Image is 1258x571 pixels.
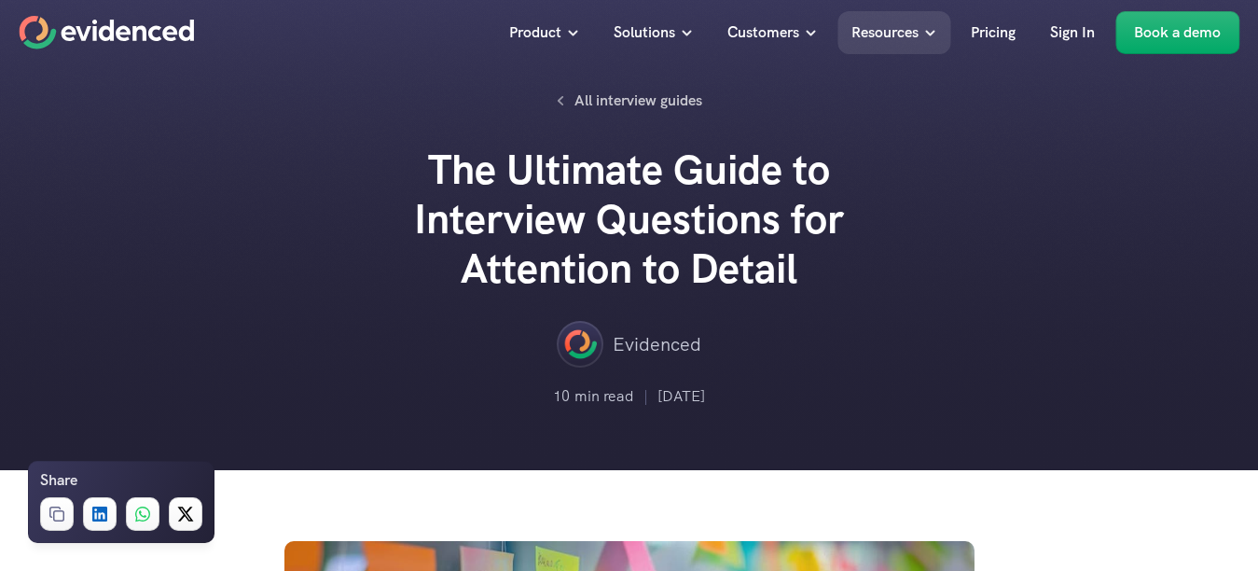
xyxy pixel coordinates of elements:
[19,16,194,49] a: Home
[509,21,561,45] p: Product
[546,84,712,118] a: All interview guides
[1115,11,1239,54] a: Book a demo
[727,21,799,45] p: Customers
[957,11,1030,54] a: Pricing
[643,384,648,409] p: |
[557,321,603,368] img: ""
[574,89,702,113] p: All interview guides
[40,468,77,493] h6: Share
[657,384,705,409] p: [DATE]
[613,329,701,359] p: Evidenced
[614,21,675,45] p: Solutions
[1036,11,1109,54] a: Sign In
[1134,21,1221,45] p: Book a demo
[350,146,909,293] h2: The Ultimate Guide to Interview Questions for Attention to Detail
[553,384,570,409] p: 10
[851,21,919,45] p: Resources
[574,384,634,409] p: min read
[1050,21,1095,45] p: Sign In
[971,21,1016,45] p: Pricing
